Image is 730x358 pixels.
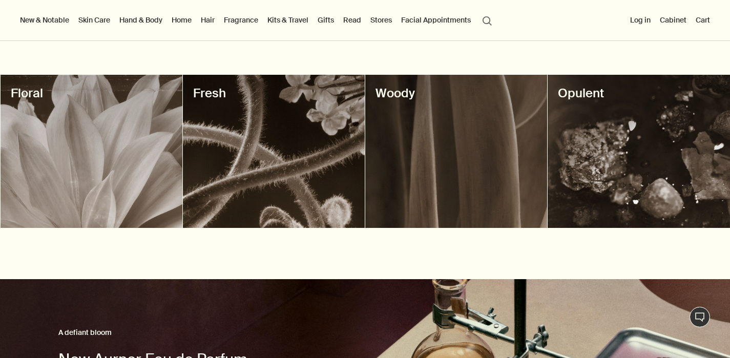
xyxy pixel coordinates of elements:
a: Read [341,13,363,27]
a: Facial Appointments [399,13,473,27]
a: Hand & Body [117,13,164,27]
button: Cart [694,13,712,27]
h3: Opulent [558,85,719,101]
a: decorativeFresh [183,75,365,228]
h3: Woody [376,85,537,101]
a: Skin Care [76,13,112,27]
h3: A defiant bloom [58,326,307,339]
a: Kits & Travel [265,13,310,27]
a: Hair [199,13,217,27]
a: Fragrance [222,13,260,27]
a: decorativeWoody [365,75,547,228]
a: decorativeFloral [1,75,182,228]
button: Stores [368,13,394,27]
button: New & Notable [18,13,71,27]
a: Cabinet [658,13,689,27]
button: Open search [478,10,496,30]
a: Gifts [316,13,336,27]
h3: Floral [11,85,172,101]
h3: Fresh [193,85,354,101]
a: Home [170,13,194,27]
a: decorativeOpulent [548,75,729,228]
button: Live Assistance [690,307,710,327]
button: Log in [628,13,653,27]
